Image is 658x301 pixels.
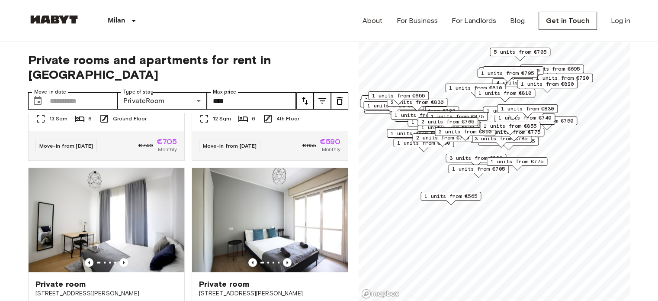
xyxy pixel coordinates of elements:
a: Blog [510,16,525,26]
a: For Business [396,16,438,26]
span: 1 units from €695 [365,96,418,104]
span: Private room [199,279,250,289]
button: Previous image [85,258,93,267]
div: Map marker [487,157,547,171]
span: 5 units from €705 [494,48,546,56]
label: Type of stay [123,88,154,96]
div: Map marker [532,74,593,87]
div: Map marker [479,67,539,81]
span: 1 units from €810 [478,89,531,97]
div: Map marker [435,127,495,141]
span: Move-in from [DATE] [39,142,93,149]
div: Map marker [363,101,424,115]
span: 4 units from €735 [496,79,549,87]
a: About [363,16,383,26]
div: Map marker [478,137,539,150]
span: 1 units from €775 [491,158,543,165]
a: Mapbox logo [361,289,399,299]
span: 1 units from €685 [395,111,447,119]
span: 12 Sqm [213,115,231,123]
span: 2 units from €730 [416,134,469,142]
span: €740 [138,142,153,149]
a: Log in [611,16,630,26]
div: Map marker [408,118,468,131]
span: 1 units from €875 [431,113,484,120]
div: Map marker [484,128,544,141]
div: Map marker [424,110,484,124]
span: 2 units from €625 [364,99,417,107]
div: Map marker [420,192,481,205]
span: 1 units from €720 [536,74,589,82]
div: Map marker [480,122,540,135]
div: Map marker [368,91,429,105]
span: 6 units from €765 [482,137,535,145]
div: Map marker [387,129,447,142]
p: Milan [108,16,125,26]
div: Map marker [427,112,488,126]
span: 1 units from €820 [521,80,574,88]
div: Map marker [419,119,479,133]
span: 1 units from €655 [372,92,425,100]
span: 2 units from €765 [421,118,474,126]
img: Marketing picture of unit IT-14-111-001-001 [192,168,348,272]
div: Map marker [448,165,509,178]
span: 13 Sqm [49,115,68,123]
span: 2 units from €830 [391,98,443,106]
span: 3 units from €830 [449,154,502,162]
span: 1 units from €855 [484,122,536,130]
span: 2 units from €890 [439,128,491,136]
div: Map marker [483,66,543,80]
label: Max price [213,88,236,96]
span: 1 units from €695 [391,129,443,137]
span: Monthly [158,146,177,153]
img: Habyt [28,15,80,24]
span: Private rooms and apartments for rent in [GEOGRAPHIC_DATA] [28,52,348,82]
span: €590 [320,138,341,146]
span: €655 [302,142,316,149]
label: Move-in date [34,88,66,96]
span: 1 units from €695 [367,102,420,110]
span: 1 units from €830 [501,105,554,113]
div: Map marker [483,107,543,120]
button: Choose date [29,92,46,110]
div: Map marker [520,65,584,78]
div: Map marker [417,117,478,131]
span: Private room [35,279,86,289]
span: 6 [252,115,255,123]
div: Map marker [445,84,506,97]
div: Map marker [393,139,454,152]
img: Marketing picture of unit IT-14-107-001-001 [29,168,184,272]
span: Ground Floor [113,115,147,123]
button: tune [331,92,348,110]
div: Map marker [494,113,555,127]
a: Get in Touch [539,12,597,30]
div: Map marker [490,48,550,61]
div: PrivateRoom [117,92,207,110]
span: €705 [157,138,177,146]
a: For Landlords [452,16,496,26]
button: Previous image [248,258,257,267]
span: 2 units from €720 [402,107,455,115]
span: [STREET_ADDRESS][PERSON_NAME] [199,289,341,298]
span: Move-in from [DATE] [203,142,257,149]
div: Map marker [360,99,420,112]
span: 1 units from €565 [424,192,477,200]
div: Map marker [517,117,577,130]
button: Previous image [119,258,128,267]
span: 1 units from €795 [481,69,534,77]
div: Map marker [446,154,506,167]
span: 10 units from €695 [524,65,580,73]
div: Map marker [387,98,447,111]
span: Monthly [321,146,340,153]
div: Map marker [497,104,558,118]
span: [STREET_ADDRESS][PERSON_NAME] [35,289,177,298]
span: 2 units from €750 [520,117,573,125]
div: Map marker [398,107,459,120]
button: tune [296,92,314,110]
button: tune [314,92,331,110]
span: 1 units from €810 [449,84,502,92]
span: 1 units from €740 [498,114,551,122]
span: 4th Floor [276,115,299,123]
div: Map marker [477,69,538,82]
span: 1 units from €720 [487,67,539,74]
